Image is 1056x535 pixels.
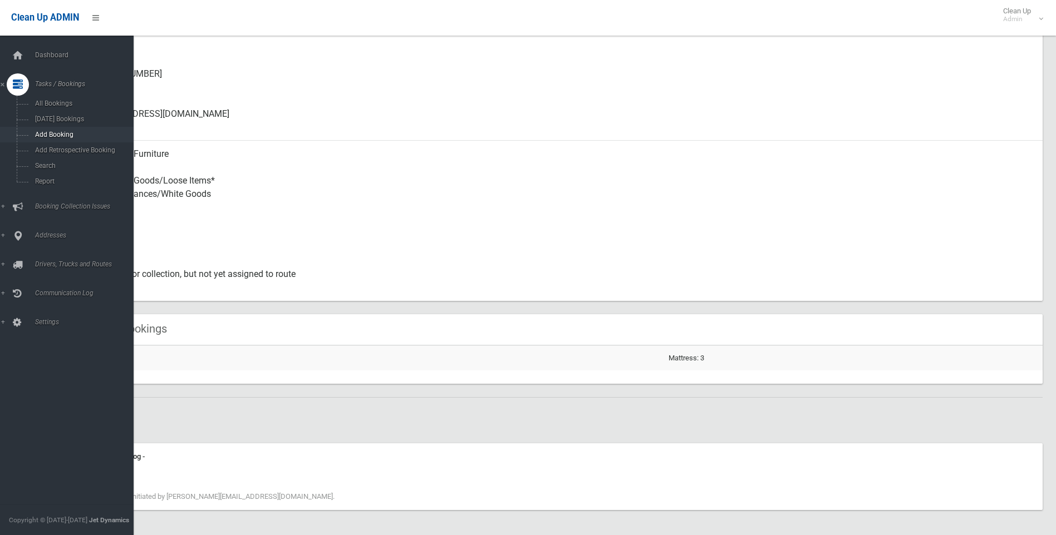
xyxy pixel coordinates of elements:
span: Add Retrospective Booking [32,146,132,154]
span: All Bookings [32,100,132,107]
span: Add Booking [32,131,132,138]
div: No [89,221,1034,261]
div: Household Furniture Electronics Household Goods/Loose Items* Metal Appliances/White Goods [89,141,1034,221]
small: Oversized [89,241,1034,254]
small: Items [89,201,1034,214]
div: [PHONE_NUMBER] [89,61,1034,101]
span: Dashboard [32,51,142,59]
strong: Jet Dynamics [89,516,129,524]
div: Communication Log - [78,450,1036,463]
span: Communication Log [32,289,142,297]
span: Settings [32,318,142,326]
td: Mattress: 3 [664,345,1043,370]
small: Admin [1003,15,1031,23]
span: Addresses [32,231,142,239]
span: Clean Up ADMIN [11,12,79,23]
span: Copyright © [DATE]-[DATE] [9,516,87,524]
small: Mobile [89,41,1034,54]
span: [DATE] Bookings [32,115,132,123]
div: Approved for collection, but not yet assigned to route [89,261,1034,301]
span: Clean Up [998,7,1042,23]
span: Booking created initiated by [PERSON_NAME][EMAIL_ADDRESS][DOMAIN_NAME]. [78,492,335,501]
div: [DATE] 12:18 pm [78,463,1036,477]
div: [EMAIL_ADDRESS][DOMAIN_NAME] [89,101,1034,141]
h2: History [49,411,1043,425]
span: Report [32,177,132,185]
a: [EMAIL_ADDRESS][DOMAIN_NAME]Email [49,101,1043,141]
span: Booking Collection Issues [32,202,142,210]
small: Email [89,121,1034,134]
span: Drivers, Trucks and Routes [32,260,142,268]
span: Search [32,162,132,170]
span: Tasks / Bookings [32,80,142,88]
small: Landline [89,81,1034,94]
small: Status [89,281,1034,294]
